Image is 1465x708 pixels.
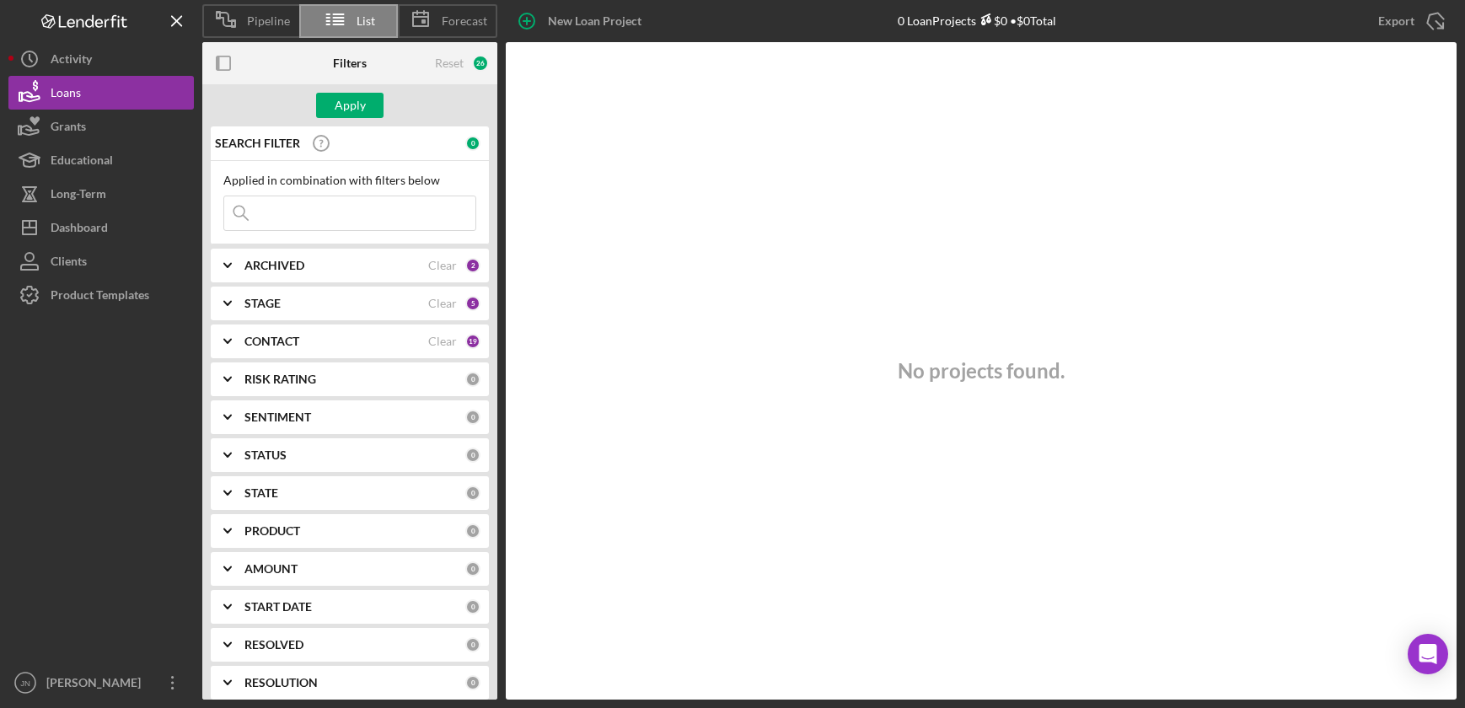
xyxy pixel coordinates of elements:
[244,562,298,576] b: AMOUNT
[244,600,312,614] b: START DATE
[51,42,92,80] div: Activity
[223,174,476,187] div: Applied in combination with filters below
[8,278,194,312] button: Product Templates
[244,297,281,310] b: STAGE
[51,177,106,215] div: Long-Term
[465,258,480,273] div: 2
[898,13,1056,28] div: 0 Loan Projects • $0 Total
[428,335,457,348] div: Clear
[976,13,1007,28] div: $0
[1378,4,1414,38] div: Export
[8,211,194,244] button: Dashboard
[435,56,464,70] div: Reset
[244,410,311,424] b: SENTIMENT
[465,296,480,311] div: 5
[8,143,194,177] button: Educational
[8,244,194,278] button: Clients
[51,211,108,249] div: Dashboard
[506,4,658,38] button: New Loan Project
[357,14,375,28] span: List
[244,486,278,500] b: STATE
[244,448,287,462] b: STATUS
[465,448,480,463] div: 0
[465,637,480,652] div: 0
[465,136,480,151] div: 0
[465,599,480,614] div: 0
[316,93,384,118] button: Apply
[428,297,457,310] div: Clear
[465,561,480,577] div: 0
[898,359,1065,383] h3: No projects found.
[465,523,480,539] div: 0
[51,244,87,282] div: Clients
[51,278,149,316] div: Product Templates
[8,42,194,76] button: Activity
[1361,4,1457,38] button: Export
[244,259,304,272] b: ARCHIVED
[428,259,457,272] div: Clear
[548,4,641,38] div: New Loan Project
[215,137,300,150] b: SEARCH FILTER
[465,372,480,387] div: 0
[8,177,194,211] button: Long-Term
[42,666,152,704] div: [PERSON_NAME]
[51,110,86,147] div: Grants
[20,678,30,688] text: JN
[244,335,299,348] b: CONTACT
[333,56,367,70] b: Filters
[465,675,480,690] div: 0
[51,143,113,181] div: Educational
[8,666,194,700] button: JN[PERSON_NAME]
[335,93,366,118] div: Apply
[244,676,318,689] b: RESOLUTION
[244,638,303,652] b: RESOLVED
[8,110,194,143] button: Grants
[442,14,487,28] span: Forecast
[244,524,300,538] b: PRODUCT
[465,334,480,349] div: 19
[51,76,81,114] div: Loans
[465,410,480,425] div: 0
[247,14,290,28] span: Pipeline
[472,55,489,72] div: 26
[8,76,194,110] button: Loans
[465,485,480,501] div: 0
[244,373,316,386] b: RISK RATING
[1408,634,1448,674] div: Open Intercom Messenger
